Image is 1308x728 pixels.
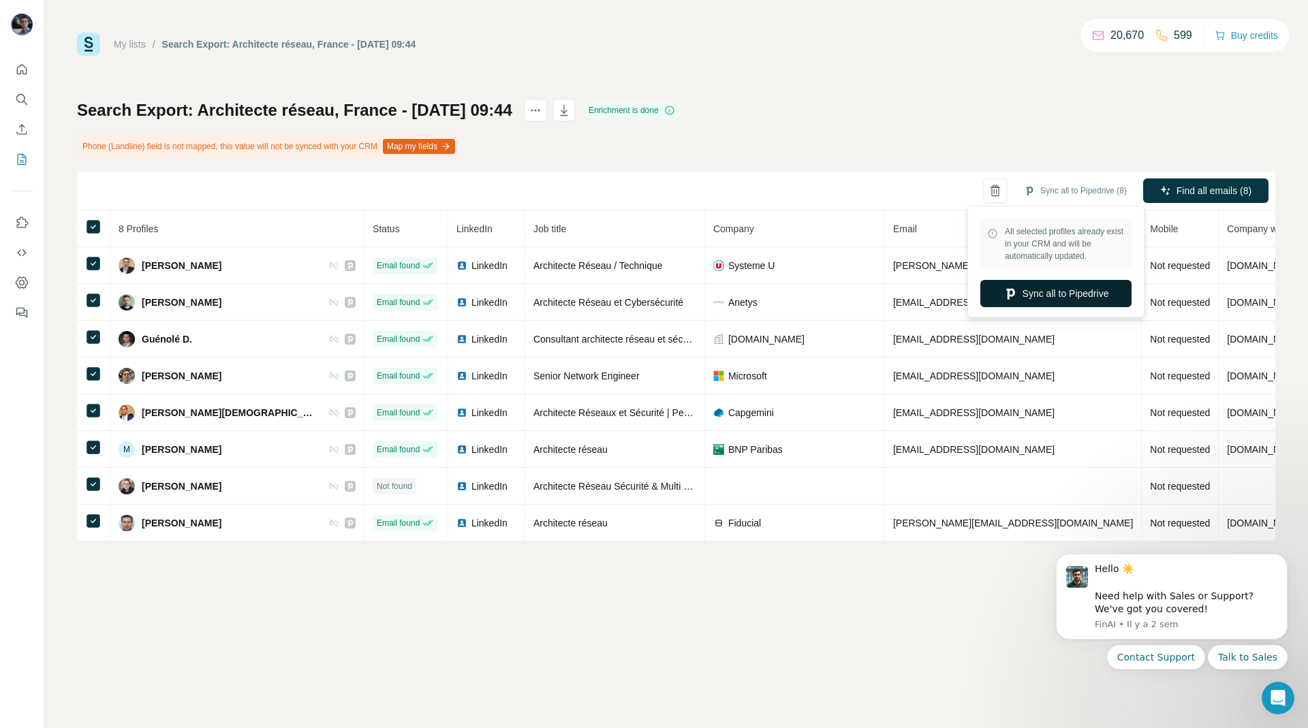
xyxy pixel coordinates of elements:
li: / [153,37,155,51]
span: [DOMAIN_NAME] [1227,334,1303,345]
button: Search [11,87,33,112]
button: Find all emails (8) [1143,178,1268,203]
span: Email found [377,296,420,308]
a: My lists [114,39,146,50]
button: Dashboard [11,270,33,295]
span: Email found [377,443,420,456]
span: [DOMAIN_NAME] [1227,297,1303,308]
span: Not requested [1150,370,1210,381]
img: company-logo [713,518,724,528]
img: company-logo [713,260,724,271]
img: company-logo [713,297,724,308]
span: Not requested [1150,297,1210,308]
span: Not requested [1150,444,1210,455]
span: BNP Paribas [728,443,783,456]
div: Phone (Landline) field is not mapped, this value will not be synced with your CRM [77,135,458,158]
span: 8 Profiles [119,223,158,234]
span: [PERSON_NAME] [142,259,221,272]
img: LinkedIn logo [456,481,467,492]
span: [PERSON_NAME][DEMOGRAPHIC_DATA] [142,406,315,420]
div: M [119,441,135,458]
p: 20,670 [1110,27,1144,44]
span: Capgemini [728,406,774,420]
span: Not requested [1150,481,1210,492]
span: Architecte Réseau et Cybersécurité [533,297,683,308]
span: Company website [1227,223,1303,234]
span: Architecte Réseau Sécurité & Multi Cloud [533,481,708,492]
span: [DOMAIN_NAME] [1227,260,1303,271]
span: Not requested [1150,407,1210,418]
img: Avatar [119,368,135,384]
img: company-logo [713,444,724,455]
span: Senior Network Engineer [533,370,640,381]
span: [PERSON_NAME] [142,516,221,530]
button: Feedback [11,300,33,325]
img: LinkedIn logo [456,297,467,308]
img: Avatar [119,257,135,274]
span: LinkedIn [456,223,493,234]
span: LinkedIn [471,332,508,346]
img: LinkedIn logo [456,370,467,381]
span: Find all emails (8) [1177,184,1251,197]
span: Architecte réseau [533,518,608,528]
span: Not found [377,480,412,492]
span: [EMAIL_ADDRESS][DOMAIN_NAME] [893,370,1055,381]
img: Avatar [119,294,135,311]
img: company-logo [713,407,724,418]
span: [DOMAIN_NAME] [1227,518,1303,528]
h1: Search Export: Architecte réseau, France - [DATE] 09:44 [77,99,512,121]
img: LinkedIn logo [456,407,467,418]
span: LinkedIn [471,406,508,420]
span: Architecte Réseau / Technique [533,260,663,271]
button: Enrich CSV [11,117,33,142]
button: actions [525,99,546,121]
img: LinkedIn logo [456,518,467,528]
span: Email found [377,407,420,419]
span: Job title [533,223,566,234]
span: [PERSON_NAME][EMAIL_ADDRESS][DOMAIN_NAME] [893,260,1133,271]
span: [DOMAIN_NAME] [1227,370,1303,381]
span: Guénolé D. [142,332,192,346]
span: [PERSON_NAME] [142,479,221,493]
span: Email found [377,370,420,382]
span: [EMAIL_ADDRESS][DOMAIN_NAME] [893,444,1055,455]
img: Avatar [119,405,135,421]
span: Systeme U [728,259,775,272]
span: [PERSON_NAME][EMAIL_ADDRESS][DOMAIN_NAME] [893,518,1133,528]
span: [EMAIL_ADDRESS][DOMAIN_NAME] [893,297,1055,308]
span: LinkedIn [471,516,508,530]
span: [PERSON_NAME] [142,296,221,309]
img: LinkedIn logo [456,334,467,345]
div: Enrichment is done [585,102,679,118]
span: Architecte Réseaux et Sécurité | People Manager [533,407,742,418]
span: [PERSON_NAME] [142,443,221,456]
span: Email found [377,259,420,272]
span: LinkedIn [471,259,508,272]
span: Not requested [1150,260,1210,271]
span: Email found [377,333,420,345]
img: Avatar [11,14,33,35]
button: Buy credits [1215,26,1278,45]
span: Mobile [1150,223,1178,234]
button: Use Surfe API [11,240,33,265]
span: Company [713,223,754,234]
span: Email [893,223,917,234]
span: Anetys [728,296,758,309]
span: [DOMAIN_NAME] [728,332,805,346]
span: [DOMAIN_NAME] [1227,407,1303,418]
img: LinkedIn logo [456,444,467,455]
button: Sync all to Pipedrive [980,280,1132,307]
span: [PERSON_NAME] [142,369,221,383]
span: [DOMAIN_NAME] [1227,444,1303,455]
span: LinkedIn [471,369,508,383]
span: All selected profiles already exist in your CRM and will be automatically updated. [1005,225,1125,262]
button: Sync all to Pipedrive (8) [1014,180,1136,201]
img: Avatar [119,478,135,494]
button: My lists [11,147,33,172]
